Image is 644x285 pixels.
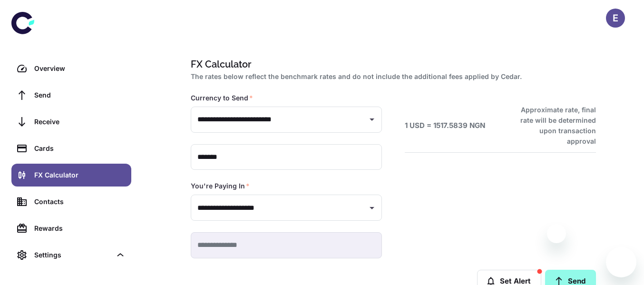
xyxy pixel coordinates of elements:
[510,105,596,147] h6: Approximate rate, final rate will be determined upon transaction approval
[11,244,131,266] div: Settings
[34,197,126,207] div: Contacts
[34,170,126,180] div: FX Calculator
[11,137,131,160] a: Cards
[34,117,126,127] div: Receive
[34,223,126,234] div: Rewards
[11,57,131,80] a: Overview
[365,201,379,215] button: Open
[11,110,131,133] a: Receive
[405,120,485,131] h6: 1 USD = 1517.5839 NGN
[11,190,131,213] a: Contacts
[191,57,592,71] h1: FX Calculator
[34,90,126,100] div: Send
[34,143,126,154] div: Cards
[34,250,111,260] div: Settings
[34,63,126,74] div: Overview
[191,181,250,191] label: You're Paying In
[11,164,131,187] a: FX Calculator
[11,84,131,107] a: Send
[547,224,566,243] iframe: Close message
[606,9,625,28] button: E
[606,247,636,277] iframe: Button to launch messaging window
[191,93,253,103] label: Currency to Send
[365,113,379,126] button: Open
[11,217,131,240] a: Rewards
